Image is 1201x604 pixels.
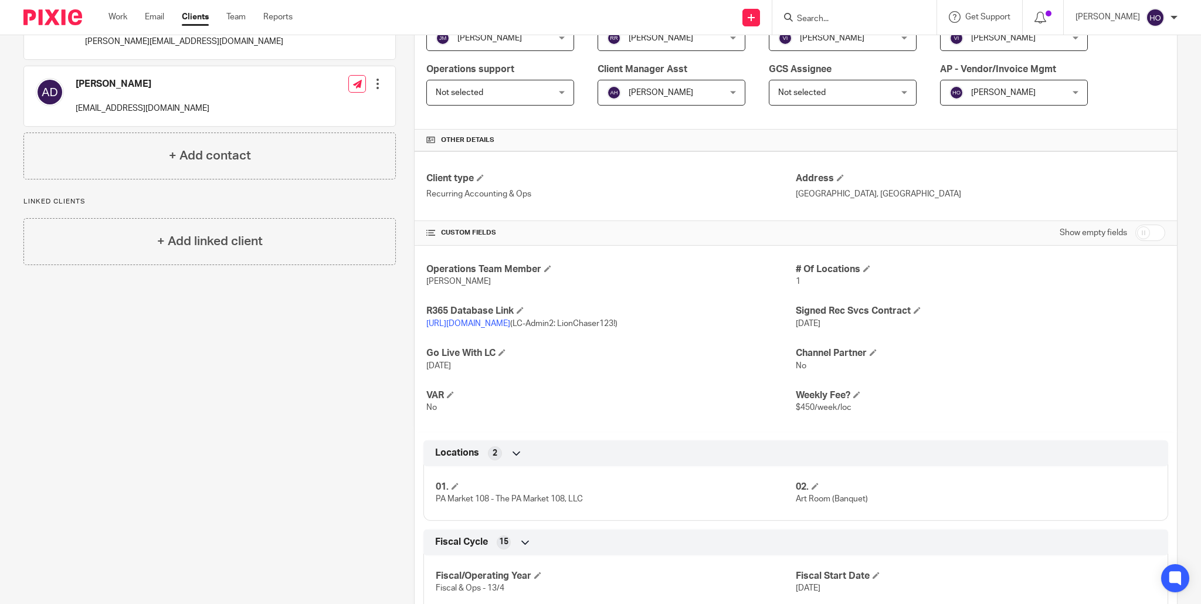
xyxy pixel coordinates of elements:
a: Team [226,11,246,23]
label: Show empty fields [1060,227,1127,239]
a: Work [108,11,127,23]
span: [PERSON_NAME] [800,34,864,42]
h4: Address [796,172,1165,185]
span: Fiscal Cycle [435,536,488,548]
h4: 01. [436,481,796,493]
h4: VAR [426,389,796,402]
span: $450/week/loc [796,403,851,412]
h4: # Of Locations [796,263,1165,276]
span: Operations support [426,65,514,74]
span: 2 [493,447,497,459]
h4: Client type [426,172,796,185]
h4: Fiscal Start Date [796,570,1156,582]
h4: + Add linked client [157,232,263,250]
a: Email [145,11,164,23]
img: svg%3E [1146,8,1165,27]
a: Reports [263,11,293,23]
img: svg%3E [607,31,621,45]
span: PA Market 108 - The PA Market 108, LLC [436,495,583,503]
span: Art Room (Banquet) [796,495,868,503]
h4: Weekly Fee? [796,389,1165,402]
h4: R365 Database Link [426,305,796,317]
span: Client Manager Asst [598,65,687,74]
span: Other details [441,135,494,145]
span: [PERSON_NAME] [629,89,693,97]
img: svg%3E [949,31,963,45]
img: Pixie [23,9,82,25]
p: [PERSON_NAME] [1076,11,1140,23]
p: Linked clients [23,197,396,206]
span: [DATE] [426,362,451,370]
h4: Operations Team Member [426,263,796,276]
img: svg%3E [778,31,792,45]
span: (LC-Admin2: LionChaser123!) [426,320,618,328]
span: [PERSON_NAME] [457,34,522,42]
p: Recurring Accounting & Ops [426,188,796,200]
h4: [PERSON_NAME] [76,78,209,90]
input: Search [796,14,901,25]
span: Fiscal & Ops - 13/4 [436,584,504,592]
span: Not selected [436,89,483,97]
h4: Fiscal/Operating Year [436,570,796,582]
img: svg%3E [36,78,64,106]
img: svg%3E [436,31,450,45]
span: Not selected [778,89,826,97]
span: [PERSON_NAME] [629,34,693,42]
h4: Channel Partner [796,347,1165,359]
img: svg%3E [949,86,963,100]
span: Get Support [965,13,1010,21]
p: [GEOGRAPHIC_DATA], [GEOGRAPHIC_DATA] [796,188,1165,200]
span: [DATE] [796,584,820,592]
a: Clients [182,11,209,23]
span: GCS Assignee [769,65,832,74]
img: svg%3E [607,86,621,100]
span: Locations [435,447,479,459]
a: [URL][DOMAIN_NAME] [426,320,510,328]
h4: + Add contact [169,147,251,165]
h4: CUSTOM FIELDS [426,228,796,237]
span: [PERSON_NAME] [971,89,1036,97]
span: [PERSON_NAME] [971,34,1036,42]
h4: Go Live With LC [426,347,796,359]
span: AP - Vendor/Invoice Mgmt [940,65,1056,74]
span: 15 [499,536,508,548]
span: [DATE] [796,320,820,328]
p: [PERSON_NAME][EMAIL_ADDRESS][DOMAIN_NAME] [85,36,283,47]
span: 1 [796,277,800,286]
span: No [426,403,437,412]
p: [EMAIL_ADDRESS][DOMAIN_NAME] [76,103,209,114]
h4: Signed Rec Svcs Contract [796,305,1165,317]
h4: 02. [796,481,1156,493]
span: [PERSON_NAME] [426,277,491,286]
span: No [796,362,806,370]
